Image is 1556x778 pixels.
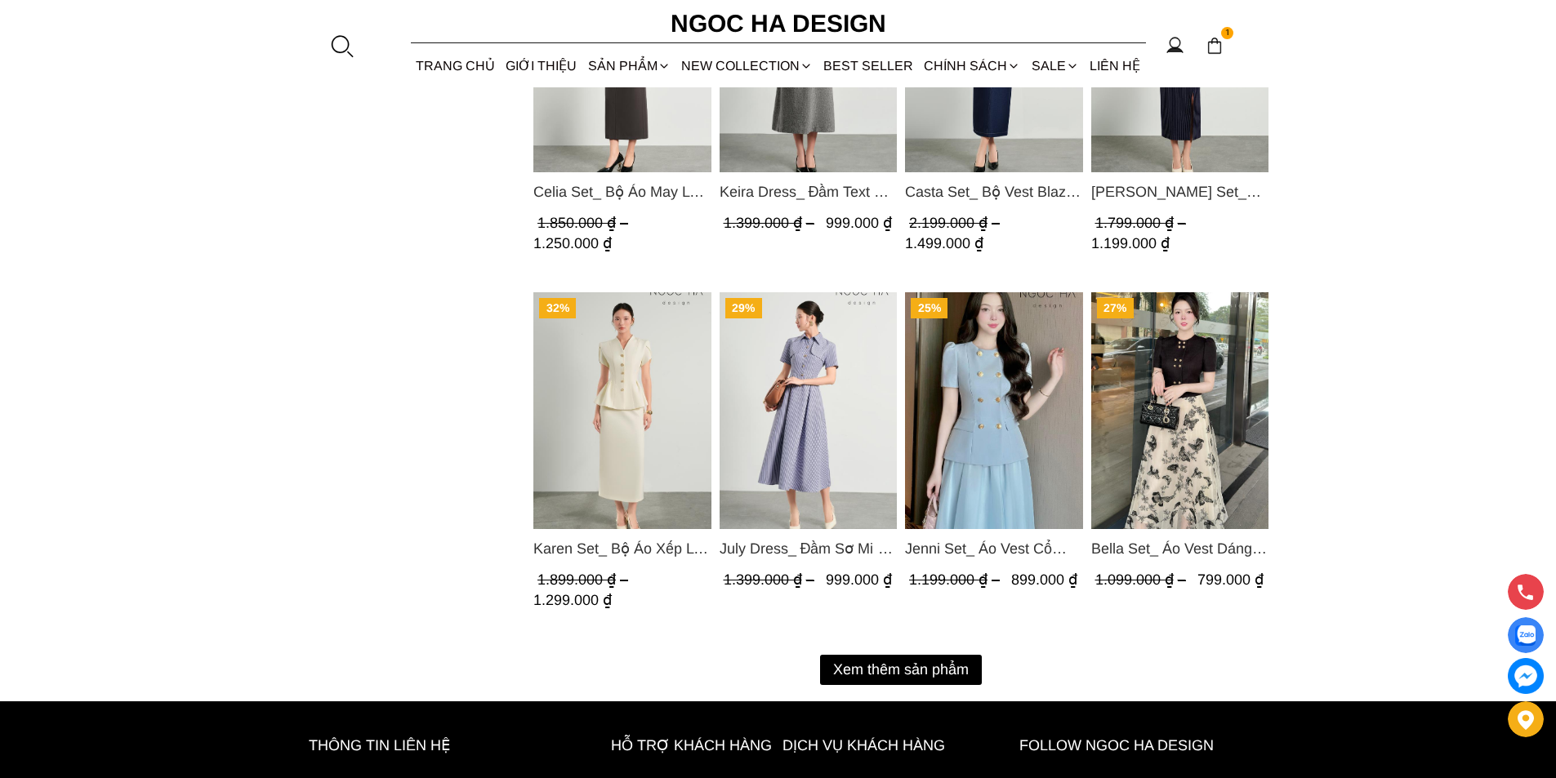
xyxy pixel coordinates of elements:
[905,537,1083,560] a: Link to Jenni Set_ Áo Vest Cổ Tròn Đính Cúc, Chân Váy Tơ Màu Xanh A1051+CV132
[825,215,891,231] span: 999.000 ₫
[909,215,1004,231] span: 2.199.000 ₫
[719,180,897,203] span: Keira Dress_ Đầm Text A Khóa Đồng D1016
[905,292,1083,529] a: Product image - Jenni Set_ Áo Vest Cổ Tròn Đính Cúc, Chân Váy Tơ Màu Xanh A1051+CV132
[1206,37,1224,55] img: img-CART-ICON-ksit0nf1
[1011,571,1077,588] span: 899.000 ₫
[582,44,675,87] div: SẢN PHẨM
[719,537,897,560] span: July Dress_ Đầm Sơ Mi Kẻ Sọc Xanh D1015
[1090,180,1268,203] span: [PERSON_NAME] Set_ Bộ Kẻ Sọc Mix Vải Sơ Mi Trắng BJ146
[533,292,711,529] img: Karen Set_ Bộ Áo Xếp Ly Rủ Mix Chân Váy Bút Chì Màu Kem BJ147
[905,235,983,251] span: 1.499.000 ₫
[1090,292,1268,529] img: Bella Set_ Áo Vest Dáng Lửng Cúc Đồng, Chân Váy Họa Tiết Bướm A990+CV121
[411,44,501,87] a: TRANG CHỦ
[309,734,573,758] h6: thông tin liên hệ
[1019,734,1248,758] h6: Follow ngoc ha Design
[533,235,612,251] span: 1.250.000 ₫
[1221,27,1234,40] span: 1
[1090,537,1268,560] a: Link to Bella Set_ Áo Vest Dáng Lửng Cúc Đồng, Chân Váy Họa Tiết Bướm A990+CV121
[905,180,1083,203] span: Casta Set_ Bộ Vest Blazer Chân Váy Bút Chì Màu Xanh BJ145
[905,180,1083,203] a: Link to Casta Set_ Bộ Vest Blazer Chân Váy Bút Chì Màu Xanh BJ145
[825,571,891,588] span: 999.000 ₫
[675,44,818,87] a: NEW COLLECTION
[818,44,919,87] a: BEST SELLER
[1515,625,1536,646] img: Display image
[1090,292,1268,529] a: Product image - Bella Set_ Áo Vest Dáng Lửng Cúc Đồng, Chân Váy Họa Tiết Bướm A990+CV121
[1508,658,1544,694] a: messenger
[533,537,711,560] a: Link to Karen Set_ Bộ Áo Xếp Ly Rủ Mix Chân Váy Bút Chì Màu Kem BJ147
[537,215,632,231] span: 1.850.000 ₫
[820,655,982,685] button: Xem thêm sản phẩm
[656,4,901,43] a: Ngoc Ha Design
[537,571,632,588] span: 1.899.000 ₫
[719,292,897,529] a: Product image - July Dress_ Đầm Sơ Mi Kẻ Sọc Xanh D1015
[533,537,711,560] span: Karen Set_ Bộ Áo Xếp Ly Rủ Mix Chân Váy Bút Chì Màu Kem BJ147
[905,537,1083,560] span: Jenni Set_ Áo Vest Cổ Tròn Đính Cúc, Chân Váy Tơ Màu Xanh A1051+CV132
[1508,617,1544,653] a: Display image
[919,44,1026,87] div: Chính sách
[533,180,711,203] a: Link to Celia Set_ Bộ Áo May Ly Gấu Cổ Trắng Mix Chân Váy Bút Chì Màu Ghi BJ148
[723,571,818,588] span: 1.399.000 ₫
[533,180,711,203] span: Celia Set_ Bộ Áo May Ly Gấu Cổ Trắng Mix Chân Váy Bút Chì Màu Ghi BJ148
[723,215,818,231] span: 1.399.000 ₫
[719,292,897,529] img: July Dress_ Đầm Sơ Mi Kẻ Sọc Xanh D1015
[1026,44,1084,87] a: SALE
[1090,180,1268,203] a: Link to Camille Set_ Bộ Kẻ Sọc Mix Vải Sơ Mi Trắng BJ146
[1084,44,1145,87] a: LIÊN HỆ
[1090,235,1169,251] span: 1.199.000 ₫
[1090,537,1268,560] span: Bella Set_ Áo Vest Dáng Lửng Cúc Đồng, Chân Váy Họa Tiết Bướm A990+CV121
[1197,571,1263,588] span: 799.000 ₫
[501,44,582,87] a: GIỚI THIỆU
[905,292,1083,529] img: Jenni Set_ Áo Vest Cổ Tròn Đính Cúc, Chân Váy Tơ Màu Xanh A1051+CV132
[719,537,897,560] a: Link to July Dress_ Đầm Sơ Mi Kẻ Sọc Xanh D1015
[782,734,1011,758] h6: Dịch vụ khách hàng
[533,592,612,608] span: 1.299.000 ₫
[1095,571,1189,588] span: 1.099.000 ₫
[909,571,1004,588] span: 1.199.000 ₫
[1095,215,1189,231] span: 1.799.000 ₫
[533,292,711,529] a: Product image - Karen Set_ Bộ Áo Xếp Ly Rủ Mix Chân Váy Bút Chì Màu Kem BJ147
[611,734,774,758] h6: hỗ trợ khách hàng
[719,180,897,203] a: Link to Keira Dress_ Đầm Text A Khóa Đồng D1016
